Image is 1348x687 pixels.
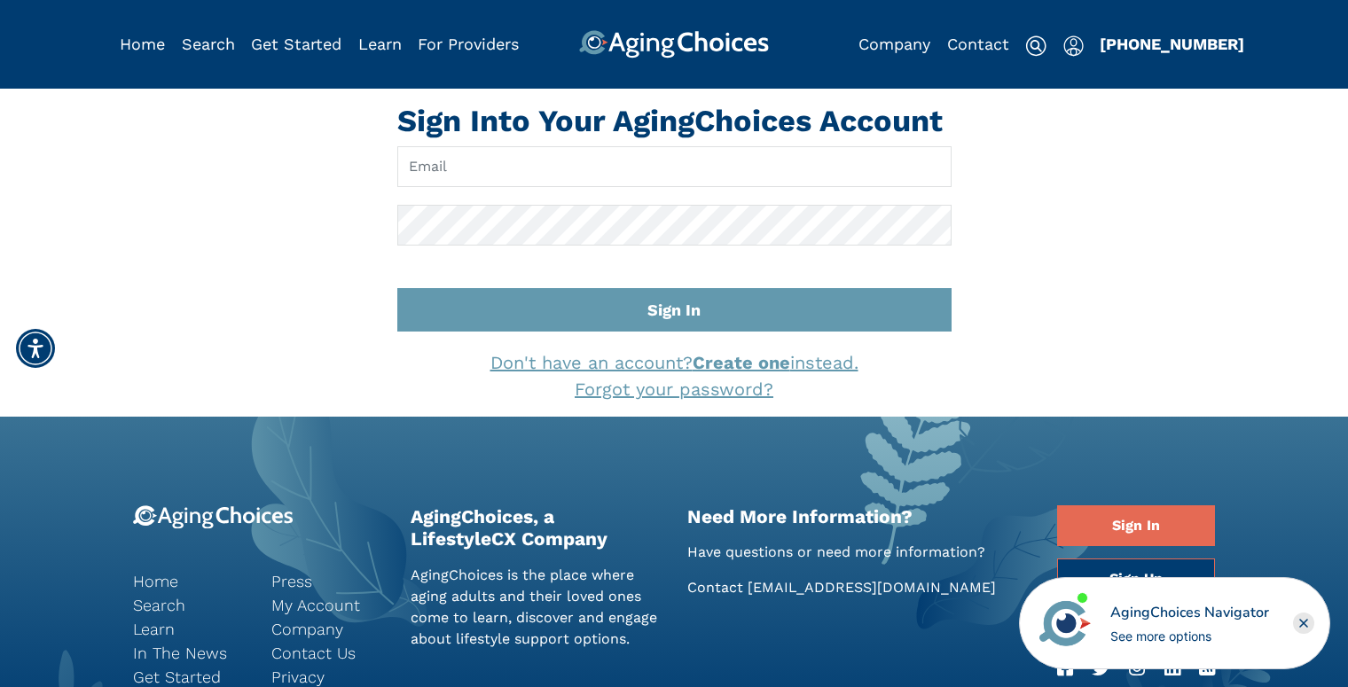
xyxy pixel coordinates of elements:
a: Contact Us [271,641,383,665]
a: [PHONE_NUMBER] [1100,35,1244,53]
div: Close [1293,613,1314,634]
a: Get Started [251,35,341,53]
a: Don't have an account?Create oneinstead. [490,352,858,373]
a: In The News [133,641,245,665]
input: Email [397,146,952,187]
p: AgingChoices is the place where aging adults and their loved ones come to learn, discover and eng... [411,565,662,650]
input: Password [397,205,952,246]
a: Search [182,35,235,53]
a: Sign In [1057,505,1215,546]
div: AgingChoices Navigator [1110,602,1269,623]
img: avatar [1035,593,1095,653]
a: Home [133,569,245,593]
a: For Providers [418,35,519,53]
a: Forgot your password? [575,379,773,400]
div: See more options [1110,627,1269,645]
img: 9-logo.svg [133,505,294,529]
h2: AgingChoices, a LifestyleCX Company [411,505,662,550]
img: AgingChoices [579,30,769,59]
button: Sign In [397,288,952,332]
h2: Need More Information? [687,505,1031,527]
h1: Sign Into Your AgingChoices Account [397,103,952,139]
a: My Account [271,593,383,617]
a: Learn [358,35,402,53]
div: Popover trigger [1063,30,1084,59]
a: Learn [133,617,245,641]
strong: Create one [693,352,790,373]
a: Company [271,617,383,641]
a: Sign Up [1057,558,1215,599]
a: Search [133,593,245,617]
div: Accessibility Menu [16,329,55,368]
a: Contact [947,35,1009,53]
div: Popover trigger [182,30,235,59]
a: Press [271,569,383,593]
a: [EMAIL_ADDRESS][DOMAIN_NAME] [748,579,996,596]
p: Contact [687,577,1031,598]
img: search-icon.svg [1025,35,1046,57]
p: Have questions or need more information? [687,542,1031,563]
a: Company [858,35,930,53]
a: Home [120,35,165,53]
img: user-icon.svg [1063,35,1084,57]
